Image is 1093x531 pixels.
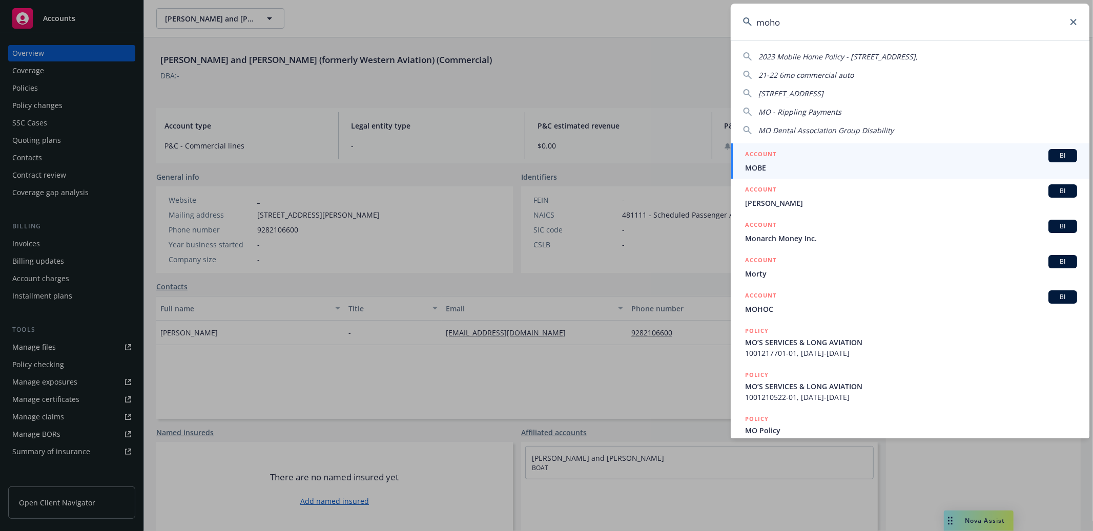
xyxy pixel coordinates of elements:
[731,4,1089,40] input: Search...
[758,89,823,98] span: [STREET_ADDRESS]
[758,70,854,80] span: 21-22 6mo commercial auto
[731,249,1089,285] a: ACCOUNTBIMorty
[745,184,776,197] h5: ACCOUNT
[731,364,1089,408] a: POLICYMO’S SERVICES & LONG AVIATION1001210522-01, [DATE]-[DATE]
[758,52,918,61] span: 2023 Mobile Home Policy - [STREET_ADDRESS],
[745,220,776,232] h5: ACCOUNT
[745,392,1077,402] span: 1001210522-01, [DATE]-[DATE]
[745,255,776,267] h5: ACCOUNT
[745,198,1077,208] span: [PERSON_NAME]
[731,143,1089,179] a: ACCOUNTBIMOBE
[745,326,769,336] h5: POLICY
[1053,292,1073,302] span: BI
[731,214,1089,249] a: ACCOUNTBIMonarch Money Inc.
[745,149,776,161] h5: ACCOUNT
[745,414,769,424] h5: POLICY
[731,179,1089,214] a: ACCOUNTBI[PERSON_NAME]
[745,290,776,303] h5: ACCOUNT
[758,107,841,117] span: MO - Rippling Payments
[745,381,1077,392] span: MO’S SERVICES & LONG AVIATION
[745,337,1077,348] span: MO’S SERVICES & LONG AVIATION
[758,125,894,135] span: MO Dental Association Group Disability
[1053,222,1073,231] span: BI
[745,304,1077,314] span: MOHOC
[745,425,1077,436] span: MO Policy
[1053,257,1073,266] span: BI
[745,348,1077,358] span: 1001217701-01, [DATE]-[DATE]
[745,436,1077,447] span: SWC1494862, [DATE]-[DATE]
[745,162,1077,173] span: MOBE
[745,233,1077,244] span: Monarch Money Inc.
[1053,151,1073,160] span: BI
[745,268,1077,279] span: Morty
[731,285,1089,320] a: ACCOUNTBIMOHOC
[731,408,1089,452] a: POLICYMO PolicySWC1494862, [DATE]-[DATE]
[731,320,1089,364] a: POLICYMO’S SERVICES & LONG AVIATION1001217701-01, [DATE]-[DATE]
[1053,186,1073,196] span: BI
[745,370,769,380] h5: POLICY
